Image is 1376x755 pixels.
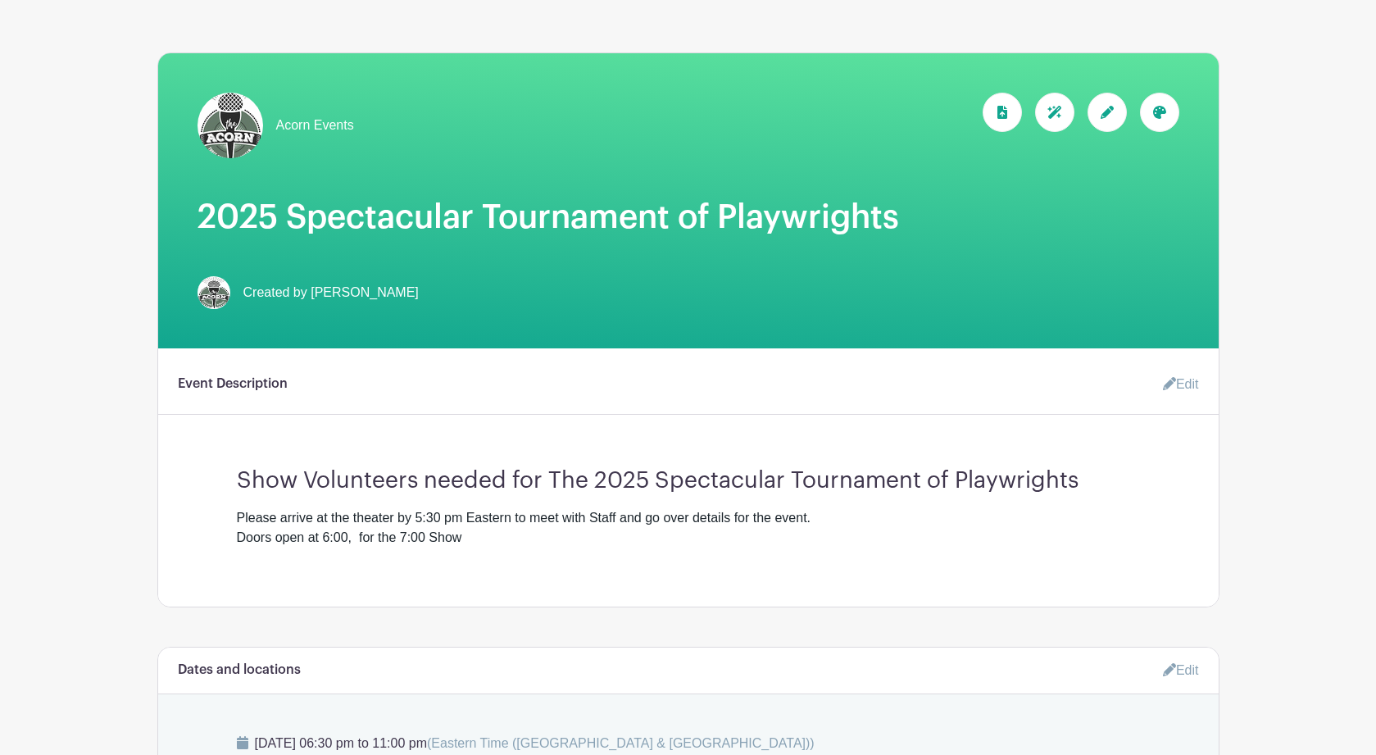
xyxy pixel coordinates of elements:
[198,93,263,158] img: Acorn%20Logo%20SMALL.jpg
[198,276,230,309] img: Acorn%20Logo%20SMALL.jpg
[1163,657,1199,684] a: Edit
[276,116,354,135] span: Acorn Events
[178,376,288,392] h6: Event Description
[198,198,1179,237] h1: 2025 Spectacular Tournament of Playwrights
[178,662,301,678] h6: Dates and locations
[1150,368,1199,401] a: Edit
[243,283,419,302] span: Created by [PERSON_NAME]
[198,93,354,158] a: Acorn Events
[237,508,1140,548] div: Please arrive at the theater by 5:30 pm Eastern to meet with Staff and go over details for the ev...
[237,734,1140,753] p: [DATE] 06:30 pm to 11:00 pm
[237,454,1140,495] h3: Show Volunteers needed for The 2025 Spectacular Tournament of Playwrights
[427,736,815,750] span: (Eastern Time ([GEOGRAPHIC_DATA] & [GEOGRAPHIC_DATA]))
